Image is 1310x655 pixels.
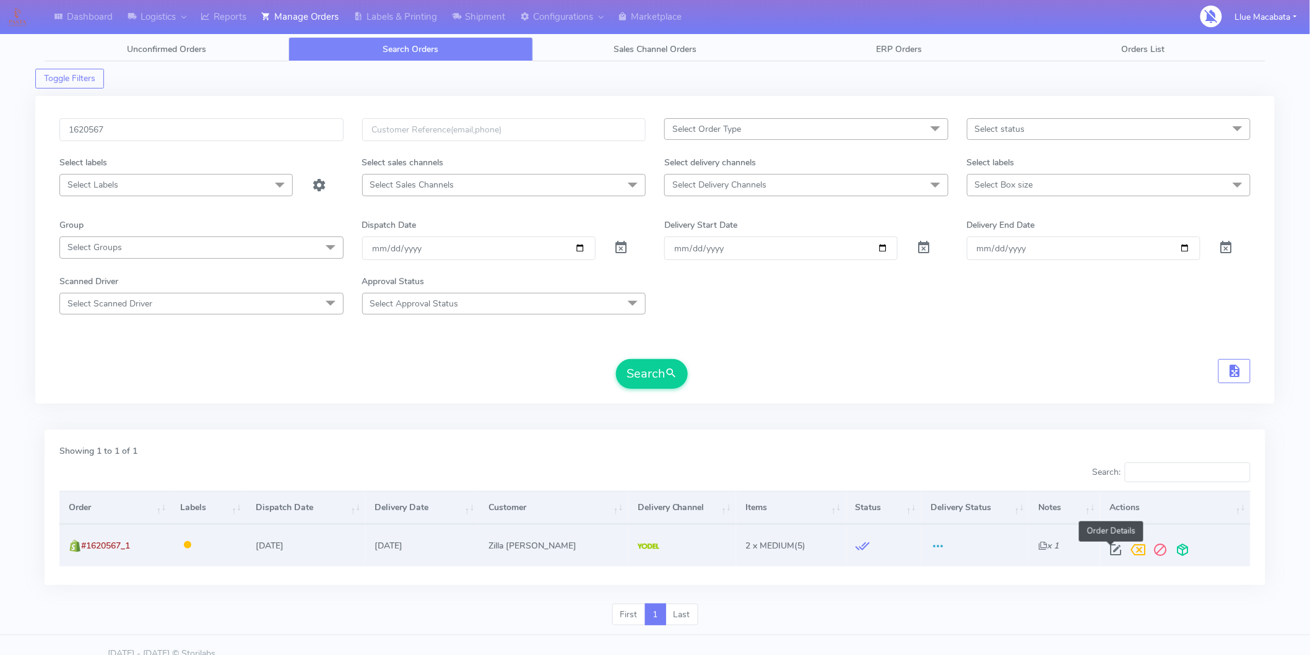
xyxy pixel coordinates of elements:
label: Delivery End Date [967,219,1035,232]
span: Select Sales Channels [370,179,454,191]
th: Status: activate to sort column ascending [846,491,921,524]
span: Sales Channel Orders [614,43,696,55]
td: Zilla [PERSON_NAME] [479,524,628,566]
th: Actions: activate to sort column ascending [1100,491,1251,524]
span: Select Order Type [672,123,741,135]
th: Labels: activate to sort column ascending [171,491,246,524]
label: Approval Status [362,275,425,288]
label: Select sales channels [362,156,444,169]
th: Delivery Date: activate to sort column ascending [365,491,479,524]
span: Search Orders [383,43,439,55]
img: Yodel [638,544,659,550]
th: Dispatch Date: activate to sort column ascending [246,491,366,524]
span: 2 x MEDIUM [745,540,794,552]
label: Showing 1 to 1 of 1 [59,445,137,458]
label: Select labels [967,156,1015,169]
td: [DATE] [246,524,366,566]
span: (5) [745,540,805,552]
label: Scanned Driver [59,275,118,288]
span: Select Delivery Channels [672,179,766,191]
label: Select delivery channels [664,156,756,169]
a: 1 [645,604,666,626]
th: Notes: activate to sort column ascending [1029,491,1100,524]
input: Search: [1125,462,1251,482]
span: Select Scanned Driver [67,298,152,310]
span: Select status [975,123,1025,135]
span: Select Labels [67,179,118,191]
input: Customer Reference(email,phone) [362,118,646,141]
button: Llue Macabata [1226,4,1306,30]
input: Order Id [59,118,344,141]
th: Order: activate to sort column ascending [59,491,171,524]
span: Unconfirmed Orders [127,43,206,55]
label: Search: [1092,462,1251,482]
i: x 1 [1039,540,1059,552]
span: Orders List [1122,43,1165,55]
button: Toggle Filters [35,69,104,89]
span: Select Box size [975,179,1033,191]
span: #1620567_1 [81,540,130,552]
ul: Tabs [45,37,1265,61]
img: shopify.png [69,540,81,552]
label: Dispatch Date [362,219,417,232]
th: Customer: activate to sort column ascending [479,491,628,524]
th: Delivery Channel: activate to sort column ascending [628,491,736,524]
td: [DATE] [365,524,479,566]
span: Select Approval Status [370,298,459,310]
th: Delivery Status: activate to sort column ascending [921,491,1029,524]
button: Search [616,359,688,389]
span: Select Groups [67,241,122,253]
span: ERP Orders [876,43,922,55]
th: Items: activate to sort column ascending [736,491,846,524]
label: Group [59,219,84,232]
label: Delivery Start Date [664,219,737,232]
label: Select labels [59,156,107,169]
